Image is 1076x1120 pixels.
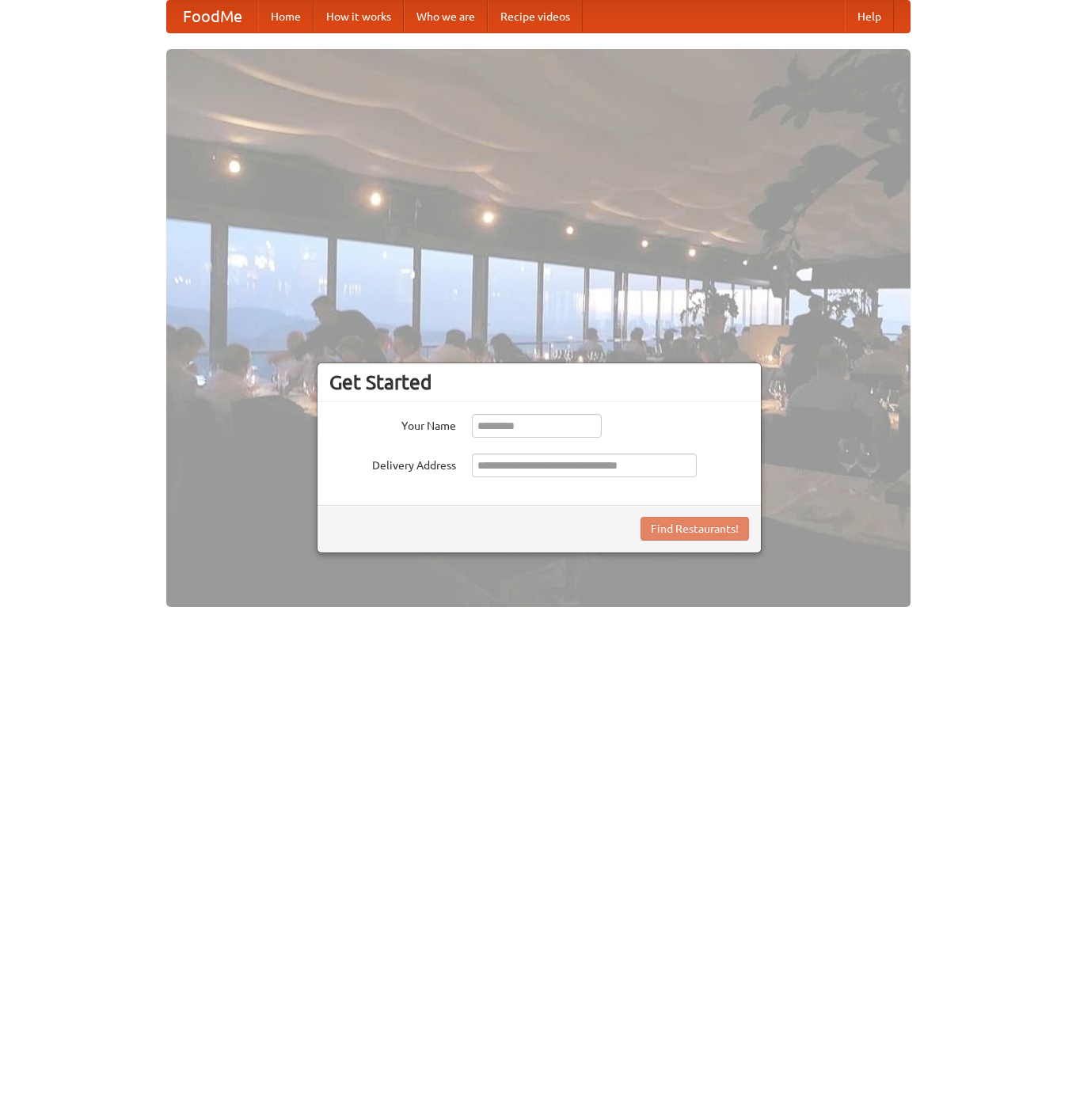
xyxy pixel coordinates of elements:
[167,1,258,32] a: FoodMe
[329,370,749,394] h3: Get Started
[258,1,314,32] a: Home
[404,1,488,32] a: Who we are
[488,1,583,32] a: Recipe videos
[845,1,894,32] a: Help
[329,414,456,434] label: Your Name
[329,454,456,473] label: Delivery Address
[314,1,404,32] a: How it works
[641,517,749,541] button: Find Restaurants!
